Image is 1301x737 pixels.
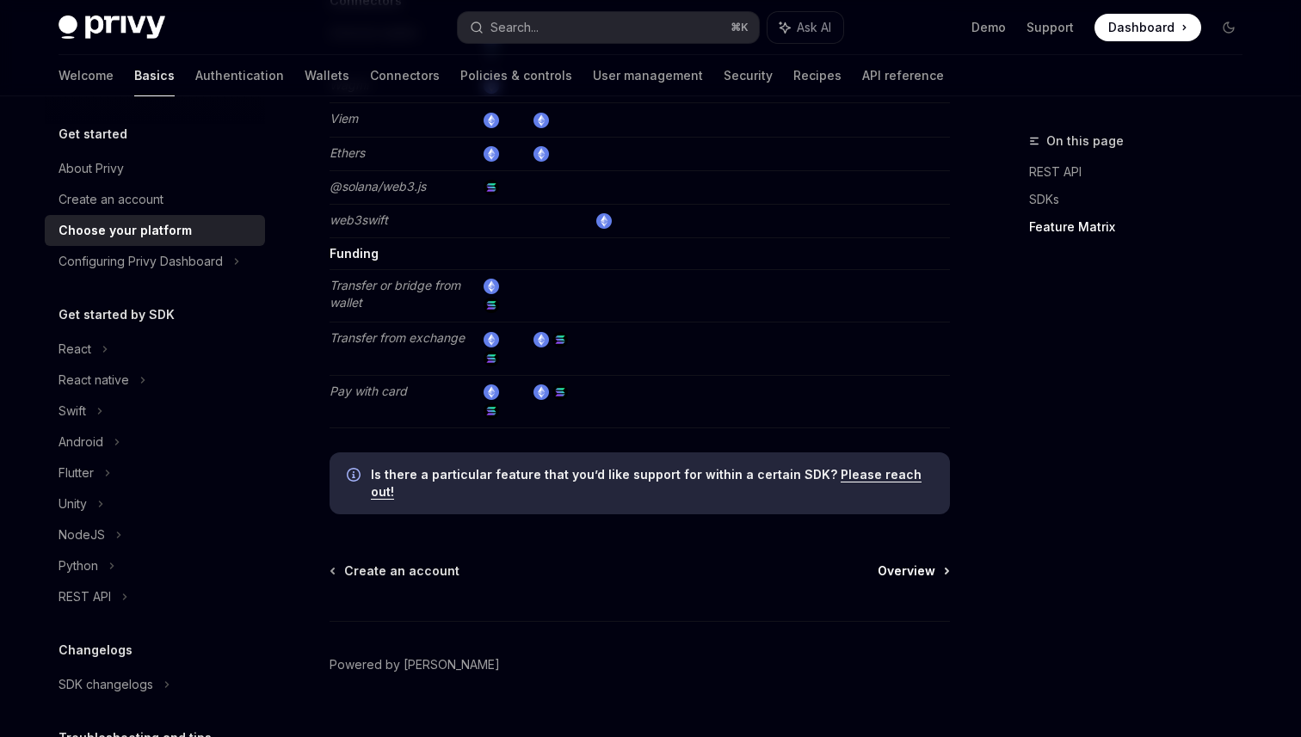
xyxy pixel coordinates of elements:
[59,189,163,210] div: Create an account
[797,19,831,36] span: Ask AI
[371,467,837,482] strong: Is there a particular feature that you’d like support for within a certain SDK?
[59,432,103,452] div: Android
[862,55,944,96] a: API reference
[1029,186,1256,213] a: SDKs
[724,55,773,96] a: Security
[533,332,549,347] img: ethereum.png
[878,562,935,580] span: Overview
[59,674,153,695] div: SDK changelogs
[484,403,499,419] img: solana.png
[330,212,388,227] em: web3swift
[1215,14,1242,41] button: Toggle dark mode
[59,55,114,96] a: Welcome
[552,384,568,400] img: solana.png
[533,384,549,400] img: ethereum.png
[344,562,459,580] span: Create an account
[593,55,703,96] a: User management
[59,220,192,241] div: Choose your platform
[45,184,265,215] a: Create an account
[59,587,111,607] div: REST API
[59,525,105,545] div: NodeJS
[330,330,465,345] em: Transfer from exchange
[971,19,1006,36] a: Demo
[458,12,759,43] button: Search...⌘K
[1029,213,1256,241] a: Feature Matrix
[1094,14,1201,41] a: Dashboard
[330,278,460,310] em: Transfer or bridge from wallet
[484,146,499,162] img: ethereum.png
[731,21,749,34] span: ⌘ K
[484,332,499,347] img: ethereum.png
[59,304,175,325] h5: Get started by SDK
[330,384,407,398] em: Pay with card
[330,656,500,673] a: Powered by [PERSON_NAME]
[45,153,265,184] a: About Privy
[330,145,365,160] em: Ethers
[59,370,129,390] div: React native
[793,55,842,96] a: Recipes
[1027,19,1074,36] a: Support
[484,351,499,366] img: solana.png
[59,401,86,421] div: Swift
[1029,158,1256,186] a: REST API
[59,494,87,514] div: Unity
[59,158,124,179] div: About Privy
[59,339,91,359] div: React
[59,124,127,144] h5: Get started
[484,384,499,400] img: ethereum.png
[596,213,612,229] img: ethereum.png
[59,15,165,40] img: dark logo
[347,468,364,485] svg: Info
[533,146,549,162] img: ethereum.png
[1046,131,1124,151] span: On this page
[59,556,98,576] div: Python
[552,332,568,347] img: solana.png
[59,251,223,272] div: Configuring Privy Dashboard
[330,179,426,193] em: @solana/web3.js
[331,562,459,580] a: Create an account
[490,17,539,38] div: Search...
[370,55,440,96] a: Connectors
[59,463,94,483] div: Flutter
[484,279,499,294] img: ethereum.png
[195,55,284,96] a: Authentication
[59,640,133,660] h5: Changelogs
[533,113,549,128] img: ethereum.png
[878,562,948,580] a: Overview
[460,55,572,96] a: Policies & controls
[330,111,358,126] em: Viem
[484,298,499,313] img: solana.png
[371,467,922,500] a: Please reach out!
[305,55,349,96] a: Wallets
[45,215,265,246] a: Choose your platform
[484,180,499,195] img: solana.png
[330,246,379,261] strong: Funding
[484,113,499,128] img: ethereum.png
[768,12,843,43] button: Ask AI
[1108,19,1175,36] span: Dashboard
[134,55,175,96] a: Basics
